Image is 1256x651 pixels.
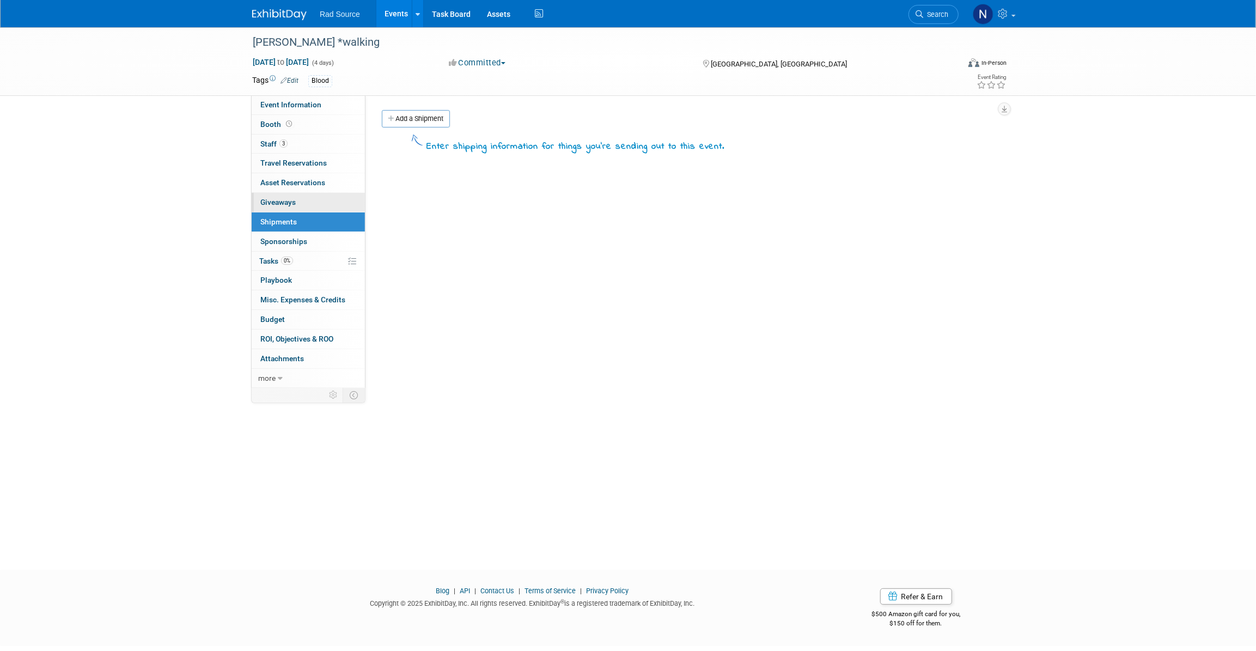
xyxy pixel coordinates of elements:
a: Asset Reservations [252,173,365,192]
a: Privacy Policy [586,587,629,595]
span: Attachments [260,354,304,363]
span: | [577,587,584,595]
span: (4 days) [311,59,334,66]
div: Blood [308,75,332,87]
span: Giveaways [260,198,296,206]
span: Sponsorships [260,237,307,246]
span: [GEOGRAPHIC_DATA], [GEOGRAPHIC_DATA] [711,60,847,68]
button: Committed [445,57,510,69]
span: Rad Source [320,10,360,19]
span: Booth [260,120,294,129]
a: Edit [281,77,298,84]
div: In-Person [981,59,1007,67]
div: Enter shipping information for things you're sending out to this event. [426,141,724,154]
a: Budget [252,310,365,329]
img: Nicole Bailey [973,4,993,25]
a: more [252,369,365,388]
span: Travel Reservations [260,159,327,167]
span: | [472,587,479,595]
span: Shipments [260,217,297,226]
a: API [460,587,470,595]
div: Event Format [894,57,1007,73]
div: [PERSON_NAME] *walking [249,33,942,52]
span: Event Information [260,100,321,109]
span: ROI, Objectives & ROO [260,334,333,343]
span: more [258,374,276,382]
a: Search [909,5,959,24]
div: $150 off for them. [828,619,1004,628]
a: Travel Reservations [252,154,365,173]
td: Tags [252,75,298,87]
a: Misc. Expenses & Credits [252,290,365,309]
span: Misc. Expenses & Credits [260,295,345,304]
span: Booth not reserved yet [284,120,294,128]
a: Contact Us [480,587,514,595]
span: to [276,58,286,66]
td: Toggle Event Tabs [343,388,365,402]
a: Add a Shipment [382,110,450,127]
a: Playbook [252,271,365,290]
img: ExhibitDay [252,9,307,20]
span: Playbook [260,276,292,284]
a: Event Information [252,95,365,114]
span: | [451,587,458,595]
span: Search [923,10,948,19]
a: ROI, Objectives & ROO [252,330,365,349]
a: Tasks0% [252,252,365,271]
a: Blog [436,587,449,595]
span: Asset Reservations [260,178,325,187]
span: Staff [260,139,288,148]
img: Format-Inperson.png [968,58,979,67]
a: Sponsorships [252,232,365,251]
a: Attachments [252,349,365,368]
a: Refer & Earn [880,588,952,605]
a: Booth [252,115,365,134]
span: Tasks [259,257,293,265]
sup: ® [560,599,564,605]
div: $500 Amazon gift card for you, [828,603,1004,628]
div: Event Rating [977,75,1006,80]
span: [DATE] [DATE] [252,57,309,67]
span: Budget [260,315,285,324]
td: Personalize Event Tab Strip [324,388,343,402]
span: 0% [281,257,293,265]
a: Terms of Service [525,587,576,595]
span: 3 [279,139,288,148]
div: Copyright © 2025 ExhibitDay, Inc. All rights reserved. ExhibitDay is a registered trademark of Ex... [252,596,812,609]
a: Staff3 [252,135,365,154]
a: Shipments [252,212,365,232]
a: Giveaways [252,193,365,212]
span: | [516,587,523,595]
